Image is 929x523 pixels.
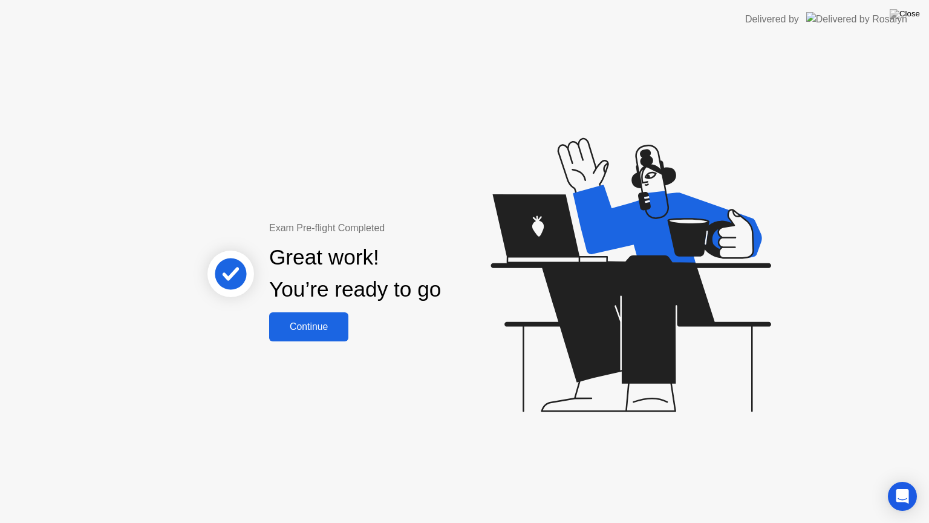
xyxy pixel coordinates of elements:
[273,321,345,332] div: Continue
[269,312,348,341] button: Continue
[269,242,441,306] div: Great work! You’re ready to go
[745,12,799,27] div: Delivered by
[269,221,519,235] div: Exam Pre-flight Completed
[888,482,917,511] div: Open Intercom Messenger
[806,12,907,26] img: Delivered by Rosalyn
[890,9,920,19] img: Close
